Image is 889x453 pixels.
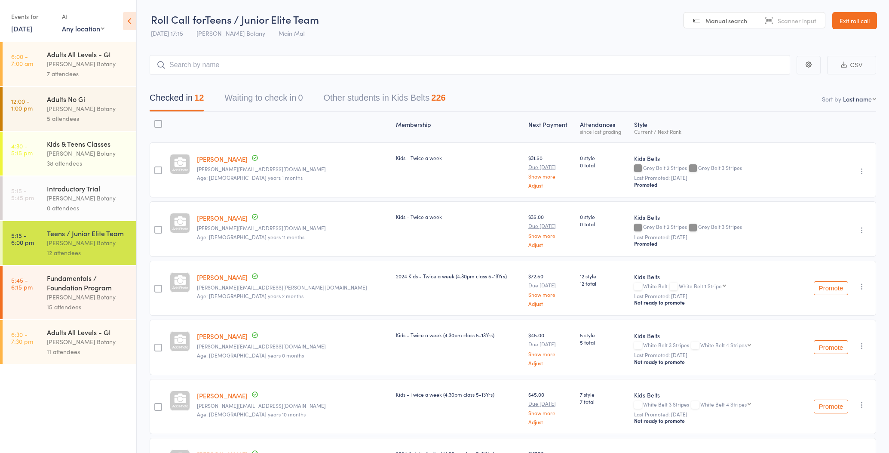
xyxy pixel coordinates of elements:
span: 12 style [580,272,627,280]
div: 226 [431,93,445,102]
div: 11 attendees [47,347,129,357]
div: [PERSON_NAME] Botany [47,238,129,248]
div: 12 [194,93,204,102]
span: 7 style [580,391,627,398]
a: [PERSON_NAME] [197,391,248,400]
span: Age: [DEMOGRAPHIC_DATA] years 0 months [197,351,304,359]
span: Age: [DEMOGRAPHIC_DATA] years 11 months [197,233,304,240]
a: Adjust [528,182,573,188]
span: Roll Call for [151,12,205,26]
a: Adjust [528,242,573,247]
div: Any location [62,24,104,33]
input: Search by name [150,55,790,75]
a: 12:00 -1:00 pmAdults No Gi[PERSON_NAME] Botany5 attendees [3,87,136,131]
div: 38 attendees [47,158,129,168]
div: Kids Belts [634,391,799,399]
div: Not ready to promote [634,358,799,365]
div: Kids & Teens Classes [47,139,129,148]
div: White Belt 4 Stripes [700,342,747,348]
a: Show more [528,351,573,357]
div: 2024 Kids - Twice a week (4.30pm class 5-13Yrs) [396,272,521,280]
div: Events for [11,9,53,24]
div: [PERSON_NAME] Botany [47,337,129,347]
div: Grey Belt 2 Stripes [634,224,799,231]
time: 4:30 - 5:15 pm [11,142,33,156]
span: Main Mat [279,29,305,37]
span: Manual search [705,16,747,25]
a: [PERSON_NAME] [197,154,248,163]
span: Grey Belt 3 Stripes [698,223,742,230]
a: 6:30 -7:30 pmAdults All Levels - GI[PERSON_NAME] Botany11 attendees [3,320,136,364]
div: Kids - Twice a week [396,213,521,220]
div: [PERSON_NAME] Botany [47,104,129,114]
div: Promoted [634,240,799,247]
div: Adults All Levels - GI [47,49,129,59]
a: Show more [528,410,573,416]
span: Scanner input [778,16,816,25]
small: Due [DATE] [528,341,573,347]
a: Adjust [528,360,573,366]
small: tania.r.bevan@gmail.com [197,284,389,290]
div: 12 attendees [47,248,129,258]
div: [PERSON_NAME] Botany [47,292,129,302]
button: CSV [827,56,876,74]
time: 5:15 - 5:45 pm [11,187,34,201]
div: Grey Belt 2 Stripes [634,165,799,172]
button: Promote [814,400,848,413]
div: Current / Next Rank [634,129,799,134]
div: Kids - Twice a week (4.30pm class 5-13Yrs) [396,391,521,398]
div: $72.50 [528,272,573,306]
div: 0 [298,93,303,102]
small: Due [DATE] [528,282,573,288]
div: [PERSON_NAME] Botany [47,59,129,69]
div: Style [631,116,802,139]
div: [PERSON_NAME] Botany [47,148,129,158]
a: Show more [528,233,573,238]
span: Age: [DEMOGRAPHIC_DATA] years 2 months [197,292,303,299]
div: [PERSON_NAME] Botany [47,193,129,203]
time: 5:45 - 6:15 pm [11,277,33,290]
div: Introductory Trial [47,184,129,193]
a: Adjust [528,301,573,306]
div: Last name [843,95,872,103]
small: Last Promoted: [DATE] [634,352,799,358]
div: Adults All Levels - GI [47,327,129,337]
div: Kids Belts [634,154,799,163]
span: 5 style [580,331,627,339]
div: Not ready to promote [634,299,799,306]
div: White Belt 1 Stripe [679,283,722,289]
a: Exit roll call [832,12,877,29]
div: White Belt 4 Stripes [700,401,747,407]
button: Waiting to check in0 [224,89,303,111]
span: [PERSON_NAME] Botany [196,29,265,37]
div: $31.50 [528,154,573,188]
button: Other students in Kids Belts226 [324,89,446,111]
span: 0 total [580,220,627,228]
small: tanya@diamondfinance.net.au [197,225,389,231]
div: Kids Belts [634,213,799,222]
a: [PERSON_NAME] [197,273,248,282]
span: 7 total [580,398,627,405]
span: 5 total [580,339,627,346]
div: $35.00 [528,213,573,247]
span: [DATE] 17:15 [151,29,183,37]
div: 15 attendees [47,302,129,312]
span: Age: [DEMOGRAPHIC_DATA] years 10 months [197,410,306,418]
span: 0 style [580,154,627,161]
small: tanya@diamondfinance.net.au [197,166,389,172]
time: 5:15 - 6:00 pm [11,232,34,246]
a: [PERSON_NAME] [197,332,248,341]
div: Promoted [634,181,799,188]
small: Last Promoted: [DATE] [634,175,799,181]
div: $45.00 [528,391,573,425]
button: Checked in12 [150,89,204,111]
a: 6:00 -7:00 amAdults All Levels - GI[PERSON_NAME] Botany7 attendees [3,42,136,86]
a: 4:30 -5:15 pmKids & Teens Classes[PERSON_NAME] Botany38 attendees [3,132,136,176]
div: Kids - Twice a week [396,154,521,161]
time: 12:00 - 1:00 pm [11,98,33,111]
small: mohammad@str8upfencing.com.au [197,403,389,409]
a: 5:15 -5:45 pmIntroductory Trial[PERSON_NAME] Botany0 attendees [3,176,136,220]
div: Adults No Gi [47,94,129,104]
div: Not ready to promote [634,417,799,424]
span: 0 style [580,213,627,220]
